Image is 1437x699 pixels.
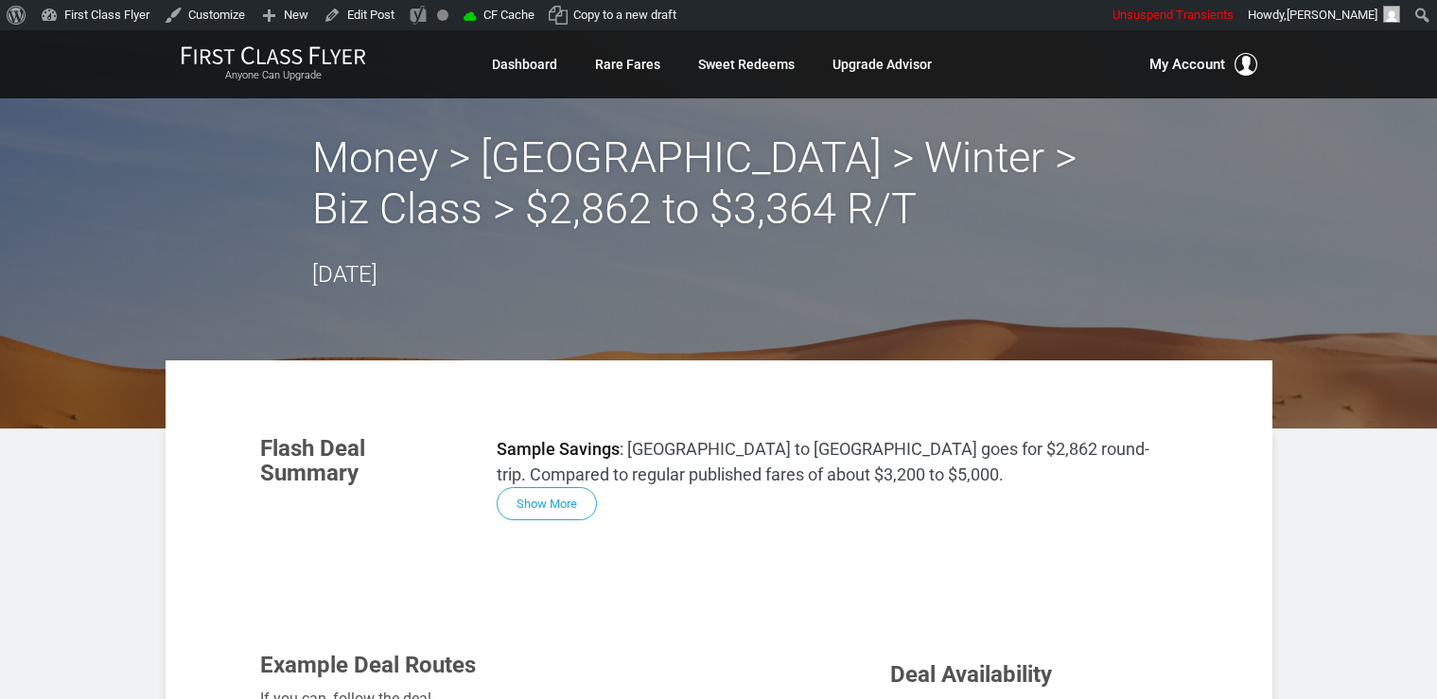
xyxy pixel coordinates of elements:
[260,436,468,486] h3: Flash Deal Summary
[595,47,660,81] a: Rare Fares
[1287,8,1377,22] span: [PERSON_NAME]
[497,439,620,459] strong: Sample Savings
[181,69,366,82] small: Anyone Can Upgrade
[890,661,1052,688] span: Deal Availability
[181,45,366,65] img: First Class Flyer
[698,47,795,81] a: Sweet Redeems
[832,47,932,81] a: Upgrade Advisor
[312,261,377,288] time: [DATE]
[1113,8,1234,22] span: Unsuspend Transients
[1149,53,1225,76] span: My Account
[497,436,1178,487] p: : [GEOGRAPHIC_DATA] to [GEOGRAPHIC_DATA] goes for $2,862 round-trip. Compared to regular publishe...
[492,47,557,81] a: Dashboard
[497,487,597,520] button: Show More
[260,652,476,678] span: Example Deal Routes
[1149,53,1257,76] button: My Account
[181,45,366,83] a: First Class FlyerAnyone Can Upgrade
[312,132,1126,235] h2: Money > [GEOGRAPHIC_DATA] > Winter > Biz Class > $2,862 to $3,364 R/T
